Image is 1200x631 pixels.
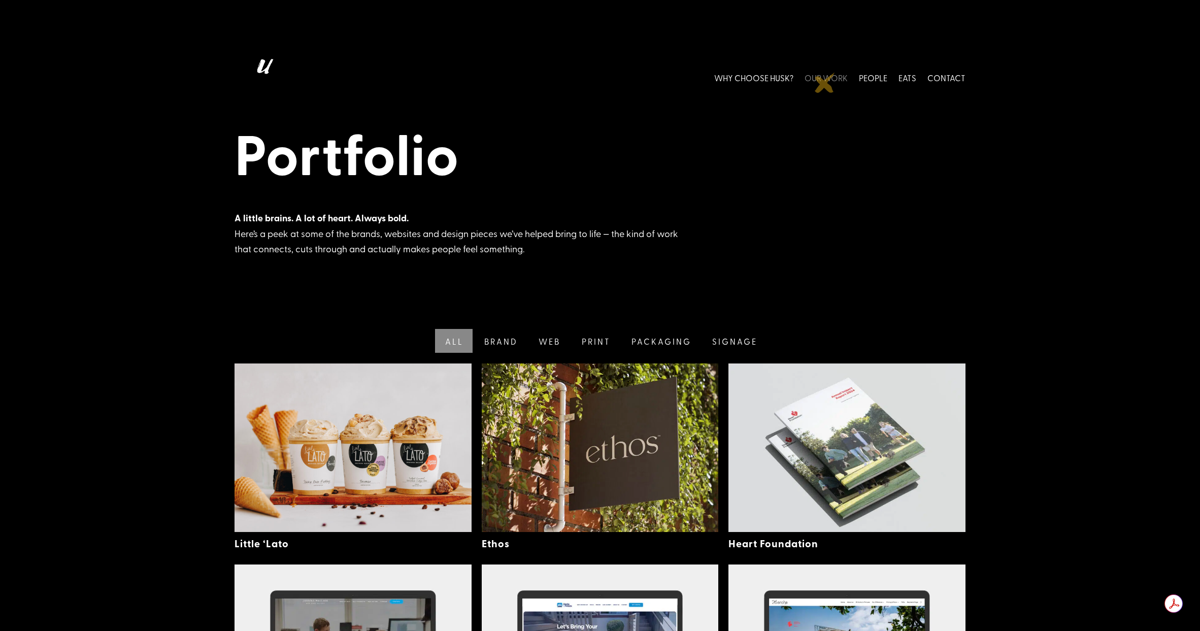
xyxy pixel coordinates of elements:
[570,329,620,353] a: Print
[805,55,848,100] a: OUR WORK
[728,536,818,550] a: Heart Foundation
[473,329,527,353] a: Brand
[482,536,510,550] a: Ethos
[927,55,965,100] a: CONTACT
[527,329,570,353] a: Web
[235,120,965,192] h1: Portfolio
[433,329,473,353] a: All
[235,211,409,224] strong: A little brains. A lot of heart. Always bold.
[728,363,965,532] img: Heart Foundation
[898,55,916,100] a: EATS
[482,363,719,532] img: Ethos
[235,363,472,532] img: Little ‘Lato
[235,210,691,257] div: Here’s a peek at some of the brands, websites and design pieces we’ve helped bring to life — the ...
[235,536,289,550] a: Little ‘Lato
[859,55,887,100] a: PEOPLE
[620,329,701,353] a: Packaging
[714,55,793,100] a: WHY CHOOSE HUSK?
[235,55,290,100] img: Husk logo
[701,329,767,353] a: Signage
